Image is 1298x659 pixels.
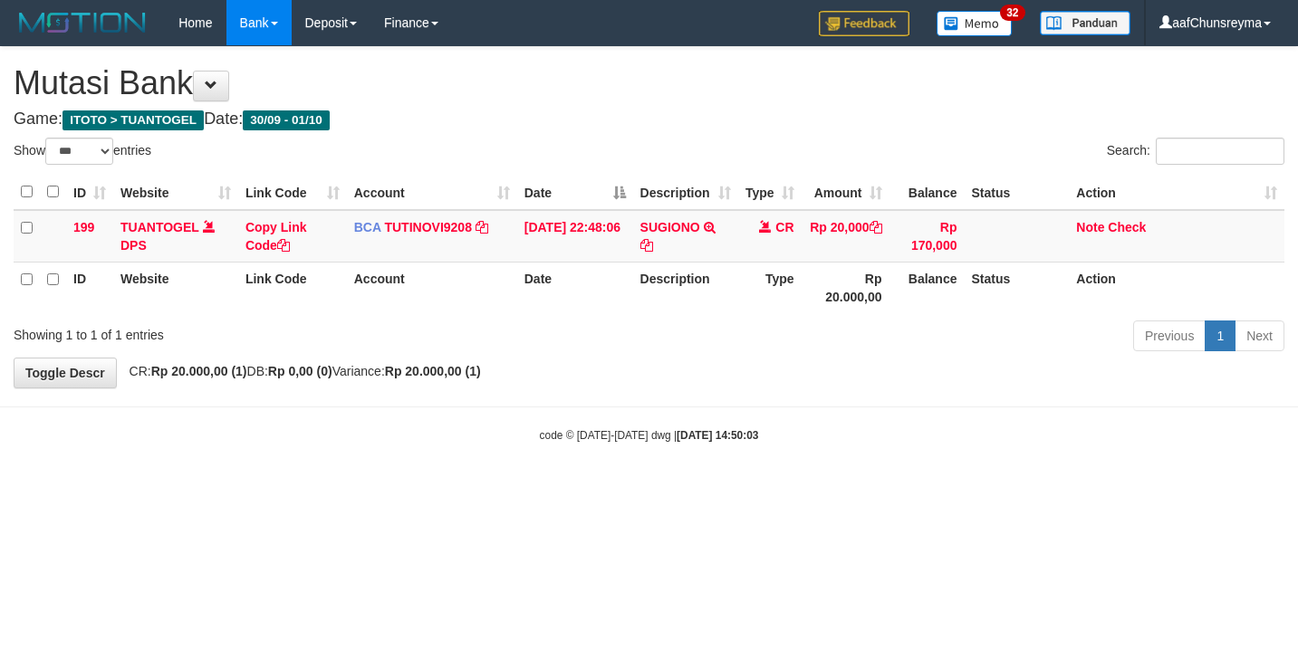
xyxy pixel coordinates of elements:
input: Search: [1156,138,1284,165]
span: 30/09 - 01/10 [243,110,330,130]
img: Button%20Memo.svg [937,11,1013,36]
a: Copy Link Code [245,220,307,253]
td: Rp 20,000 [802,210,889,263]
th: Account: activate to sort column ascending [347,175,517,210]
a: Previous [1133,320,1206,351]
a: Next [1235,320,1284,351]
small: code © [DATE]-[DATE] dwg | [540,429,759,442]
th: Amount: activate to sort column ascending [802,175,889,210]
th: ID: activate to sort column ascending [66,175,113,210]
th: Balance [889,262,965,313]
span: 32 [1000,5,1024,21]
th: Status [964,262,1069,313]
a: Copy SUGIONO to clipboard [640,238,653,253]
th: Date [517,262,633,313]
h4: Game: Date: [14,110,1284,129]
label: Show entries [14,138,151,165]
th: Link Code: activate to sort column ascending [238,175,347,210]
span: CR [775,220,793,234]
th: Rp 20.000,00 [802,262,889,313]
th: Action [1069,262,1284,313]
label: Search: [1107,138,1284,165]
td: Rp 170,000 [889,210,965,263]
th: Website [113,262,238,313]
td: DPS [113,210,238,263]
strong: Rp 20.000,00 (1) [385,364,481,378]
span: ITOTO > TUANTOGEL [62,110,204,130]
a: Note [1076,220,1104,234]
th: Status [964,175,1069,210]
span: 199 [73,220,94,234]
th: Description: activate to sort column ascending [633,175,738,210]
span: BCA [354,220,381,234]
a: Copy TUTINOVI9208 to clipboard [476,220,488,234]
th: Action: activate to sort column ascending [1069,175,1284,210]
span: CR: DB: Variance: [120,364,481,378]
th: ID [66,262,113,313]
td: [DATE] 22:48:06 [517,210,633,263]
a: Toggle Descr [14,358,117,388]
strong: Rp 0,00 (0) [268,364,332,378]
a: TUTINOVI9208 [384,220,471,234]
th: Type [738,262,802,313]
a: SUGIONO [640,220,700,234]
strong: Rp 20.000,00 (1) [151,364,247,378]
th: Website: activate to sort column ascending [113,175,238,210]
th: Type: activate to sort column ascending [738,175,802,210]
a: TUANTOGEL [120,220,199,234]
strong: [DATE] 14:50:03 [677,429,758,442]
th: Balance [889,175,965,210]
th: Link Code [238,262,347,313]
img: MOTION_logo.png [14,9,151,36]
select: Showentries [45,138,113,165]
a: Check [1108,220,1146,234]
a: 1 [1205,320,1236,351]
div: Showing 1 to 1 of 1 entries [14,319,527,344]
a: Copy Rp 20,000 to clipboard [870,220,882,234]
th: Description [633,262,738,313]
h1: Mutasi Bank [14,65,1284,101]
th: Account [347,262,517,313]
img: Feedback.jpg [819,11,909,36]
th: Date: activate to sort column descending [517,175,633,210]
img: panduan.png [1040,11,1130,35]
